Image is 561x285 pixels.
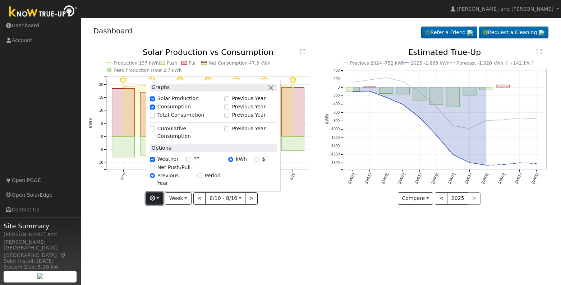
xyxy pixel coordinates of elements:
[421,27,477,39] a: Refer a Friend
[4,257,77,265] div: Solar Install: [DATE]
[165,192,191,205] button: Week
[330,161,340,165] text: -1800
[485,119,488,122] circle: onclick=""
[531,173,539,184] text: [DATE]
[518,117,521,120] circle: onclick=""
[208,60,270,66] text: Net Consumption 47.3 kWh
[143,48,273,57] text: Solar Production vs Consumption
[88,118,93,129] text: kWh
[385,96,387,99] circle: onclick=""
[300,49,305,55] text: 
[101,122,103,126] text: 5
[496,85,510,88] rect: onclick=""
[464,173,472,184] text: [DATE]
[396,87,409,94] rect: onclick=""
[435,106,438,108] circle: onclick=""
[150,165,155,170] input: Net Push/Pull
[332,94,340,98] text: -200
[431,173,439,184] text: [DATE]
[330,127,340,131] text: -1000
[4,244,77,259] div: [GEOGRAPHIC_DATA], [GEOGRAPHIC_DATA]
[497,173,506,184] text: [DATE]
[518,162,521,164] circle: onclick=""
[398,192,433,205] button: Compare
[99,109,103,113] text: 10
[289,76,296,84] i: 8/16 - Clear
[397,173,406,184] text: [DATE]
[291,85,294,88] circle: onclick=""
[5,4,81,20] img: Know True-Up
[418,116,421,119] circle: onclick=""
[347,173,355,184] text: [DATE]
[150,144,171,152] label: Options
[194,155,199,163] label: °F
[457,60,534,66] text: Forecast -1,820 kWh [ +142.1% ]
[282,137,304,151] rect: onclick=""
[351,81,354,84] circle: onclick=""
[157,125,221,140] label: Cumulative Consumption
[502,118,505,121] circle: onclick=""
[481,173,489,184] text: [DATE]
[98,161,103,165] text: -10
[401,103,404,106] circle: onclick=""
[282,88,304,137] rect: onclick=""
[120,173,126,181] text: 8/10
[150,173,155,178] input: Previous Year
[330,153,340,156] text: -1600
[232,103,266,111] label: Previous Year
[245,192,258,205] button: >
[157,95,199,103] label: Solar Production
[539,30,544,36] img: retrieve
[232,111,266,119] label: Previous Year
[385,76,387,79] circle: onclick=""
[414,173,422,184] text: [DATE]
[435,192,447,205] button: <
[100,148,103,152] text: -5
[408,48,481,57] text: Estimated True-Up
[186,157,191,162] input: °F
[232,95,266,103] label: Previous Year
[205,172,221,179] label: Period
[289,173,296,181] text: 8/16
[60,252,67,258] a: Map
[451,153,454,156] circle: onclick=""
[446,87,460,107] rect: onclick=""
[101,135,103,139] text: 0
[228,157,233,162] input: kWh
[325,114,330,125] text: kWh
[99,83,103,87] text: 20
[140,137,163,156] rect: onclick=""
[463,87,476,95] rect: onclick=""
[330,136,340,140] text: -1200
[189,60,197,66] text: Pull
[429,87,443,105] rect: onclick=""
[346,87,359,92] rect: onclick=""
[262,155,265,163] label: $
[480,87,493,90] rect: onclick=""
[535,117,538,120] circle: onclick=""
[4,231,77,246] div: [PERSON_NAME] and [PERSON_NAME]
[4,221,77,231] span: Site Summary
[380,87,393,94] rect: onclick=""
[413,87,426,100] rect: onclick=""
[381,173,389,184] text: [DATE]
[451,124,454,127] circle: onclick=""
[232,125,266,132] label: Previous Year
[197,173,202,178] input: Period
[166,60,177,66] text: Push
[150,157,155,162] input: Weather
[150,113,155,118] input: Total Consumption
[368,90,371,93] circle: onclick=""
[114,67,182,73] text: Peak Production Hour 2.7 kWh
[334,77,340,81] text: 200
[485,164,488,167] circle: onclick=""
[364,173,372,184] text: [DATE]
[224,113,229,118] input: Previous Year
[157,164,190,171] label: Net Push/Pull
[254,157,259,162] input: $
[157,103,191,111] label: Consumption
[224,104,229,109] input: Previous Year
[467,30,473,36] img: retrieve
[351,90,354,93] circle: onclick=""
